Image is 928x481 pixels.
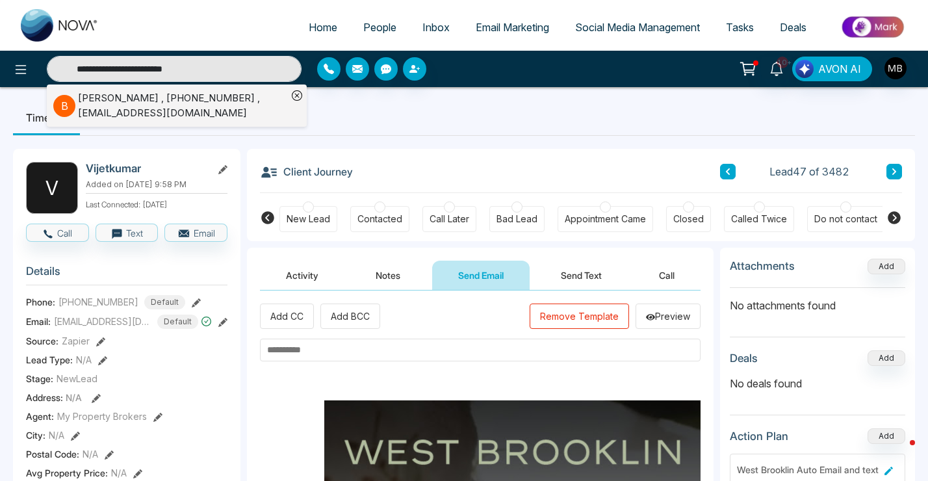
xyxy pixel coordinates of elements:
[260,261,344,290] button: Activity
[575,21,700,34] span: Social Media Management
[730,352,758,365] h3: Deals
[535,261,628,290] button: Send Text
[818,61,861,77] span: AVON AI
[296,15,350,40] a: Home
[309,21,337,34] span: Home
[562,15,713,40] a: Social Media Management
[26,391,82,404] span: Address:
[83,447,98,461] span: N/A
[62,334,90,348] span: Zapier
[320,304,380,329] button: Add BCC
[26,372,53,385] span: Stage:
[737,463,879,476] div: West Brooklin Auto Email and text
[530,304,629,329] button: Remove Template
[432,261,530,290] button: Send Email
[868,428,905,444] button: Add
[633,261,701,290] button: Call
[430,213,469,226] div: Call Later
[730,288,905,313] p: No attachments found
[792,57,872,81] button: AVON AI
[54,315,151,328] span: [EMAIL_ADDRESS][DOMAIN_NAME]
[726,21,754,34] span: Tasks
[26,295,55,309] span: Phone:
[53,95,75,117] p: B
[49,428,64,442] span: N/A
[86,162,207,175] h2: Vijetkumar
[730,259,795,272] h3: Attachments
[26,447,79,461] span: Postal Code :
[96,224,159,242] button: Text
[826,12,920,42] img: Market-place.gif
[287,213,330,226] div: New Lead
[26,224,89,242] button: Call
[144,295,185,309] span: Default
[26,353,73,367] span: Lead Type:
[157,315,198,329] span: Default
[731,213,787,226] div: Called Twice
[868,259,905,274] button: Add
[111,466,127,480] span: N/A
[769,164,849,179] span: Lead 47 of 3482
[357,213,402,226] div: Contacted
[76,353,92,367] span: N/A
[713,15,767,40] a: Tasks
[350,15,409,40] a: People
[363,21,396,34] span: People
[795,60,814,78] img: Lead Flow
[26,466,108,480] span: Avg Property Price :
[86,179,227,190] p: Added on [DATE] 9:58 PM
[884,437,915,468] iframe: Intercom live chat
[86,196,227,211] p: Last Connected: [DATE]
[164,224,227,242] button: Email
[422,21,450,34] span: Inbox
[761,57,792,79] a: 10+
[57,409,147,423] span: My Property Brokers
[496,213,537,226] div: Bad Lead
[767,15,819,40] a: Deals
[26,315,51,328] span: Email:
[409,15,463,40] a: Inbox
[868,350,905,366] button: Add
[884,57,907,79] img: User Avatar
[780,21,806,34] span: Deals
[26,265,227,285] h3: Details
[350,261,426,290] button: Notes
[13,100,80,135] li: Timeline
[26,334,58,348] span: Source:
[78,91,287,120] div: [PERSON_NAME] , [PHONE_NUMBER] , [EMAIL_ADDRESS][DOMAIN_NAME]
[26,409,54,423] span: Agent:
[66,392,82,403] span: N/A
[814,213,877,226] div: Do not contact
[463,15,562,40] a: Email Marketing
[673,213,704,226] div: Closed
[260,162,353,181] h3: Client Journey
[57,372,97,385] span: NewLead
[868,260,905,271] span: Add
[26,162,78,214] div: V
[730,430,788,443] h3: Action Plan
[476,21,549,34] span: Email Marketing
[26,428,45,442] span: City :
[565,213,646,226] div: Appointment Came
[777,57,788,68] span: 10+
[260,304,314,329] button: Add CC
[58,295,138,309] span: [PHONE_NUMBER]
[730,376,905,391] p: No deals found
[21,9,99,42] img: Nova CRM Logo
[636,304,701,329] button: Preview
